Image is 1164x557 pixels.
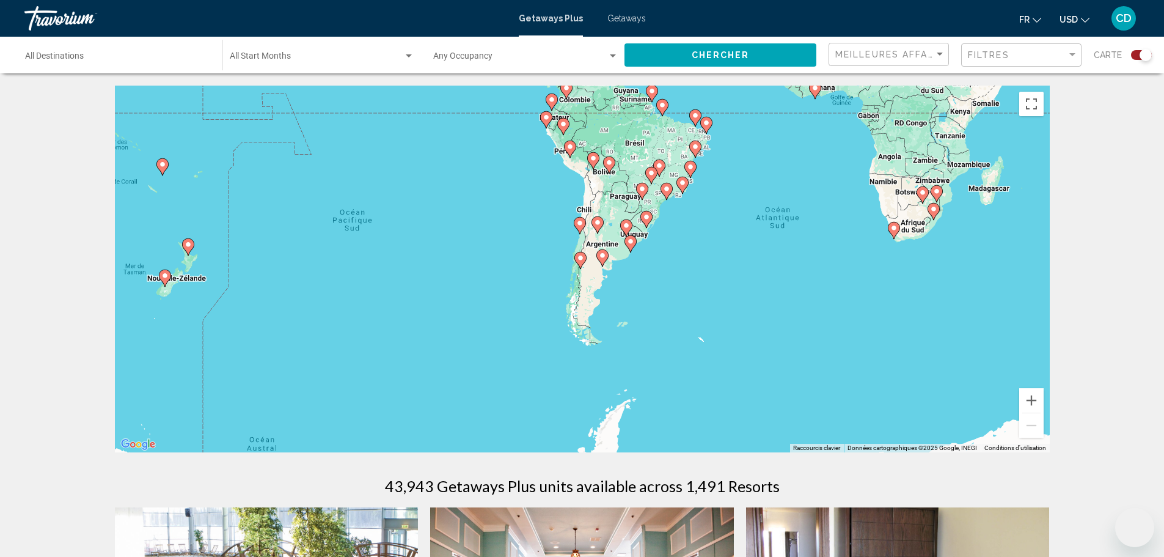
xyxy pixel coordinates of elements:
button: Passer en plein écran [1019,92,1044,116]
button: Zoom arrière [1019,413,1044,438]
span: Carte [1094,46,1122,64]
a: Travorium [24,6,507,31]
span: Meilleures affaires [835,50,951,59]
h1: 43,943 Getaways Plus units available across 1,491 Resorts [385,477,780,495]
a: Getaways Plus [519,13,583,23]
span: fr [1019,15,1030,24]
button: Filter [961,43,1082,68]
button: User Menu [1108,6,1140,31]
mat-select: Sort by [835,50,945,60]
button: Change currency [1060,10,1089,28]
a: Ouvrir cette zone dans Google Maps (dans une nouvelle fenêtre) [118,437,158,452]
button: Zoom avant [1019,388,1044,413]
img: Google [118,437,158,452]
span: Données cartographiques ©2025 Google, INEGI [847,444,977,451]
a: Getaways [607,13,646,23]
iframe: Bouton de lancement de la fenêtre de messagerie [1115,508,1154,547]
button: Change language [1019,10,1041,28]
span: Chercher [692,51,750,61]
button: Chercher [624,43,816,66]
span: USD [1060,15,1078,24]
span: Filtres [968,50,1009,60]
span: CD [1116,12,1132,24]
button: Raccourcis clavier [793,444,840,452]
a: Conditions d'utilisation (s'ouvre dans un nouvel onglet) [984,444,1046,451]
